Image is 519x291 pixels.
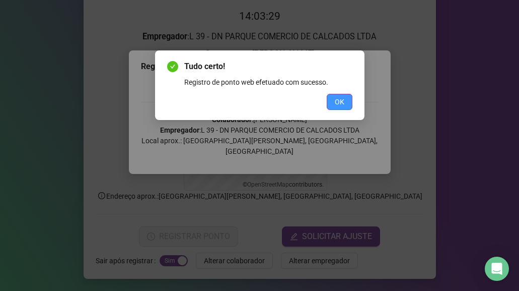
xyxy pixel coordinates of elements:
span: Tudo certo! [184,61,352,73]
div: Registro de ponto web efetuado com sucesso. [184,77,352,88]
button: OK [327,94,352,110]
div: Open Intercom Messenger [485,257,509,281]
span: check-circle [167,61,178,72]
span: OK [335,96,344,107]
